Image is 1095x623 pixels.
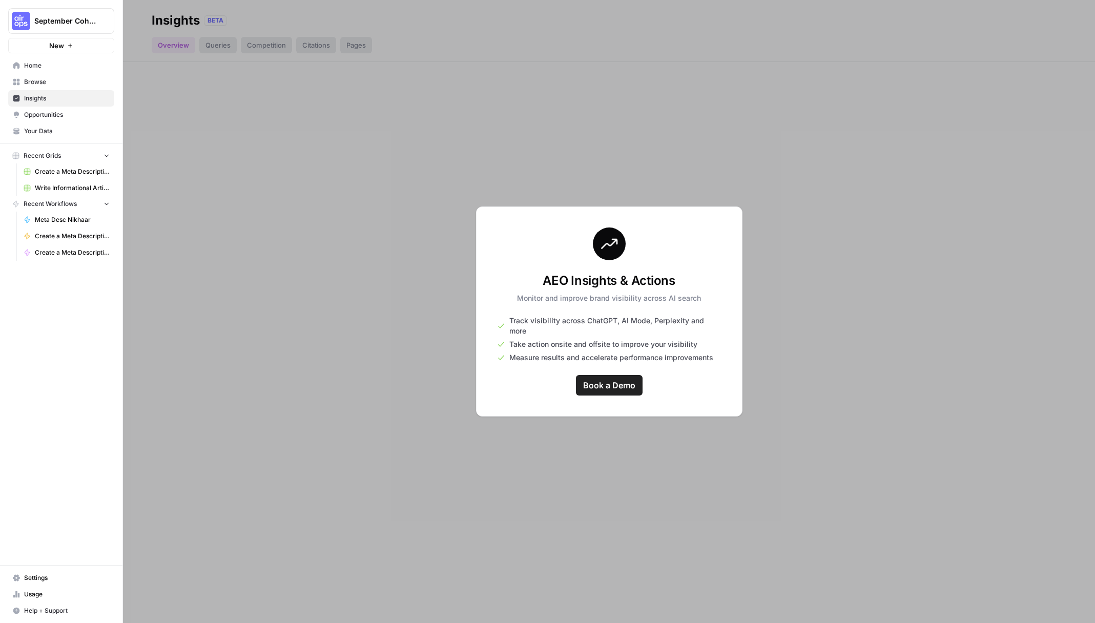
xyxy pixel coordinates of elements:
[19,228,114,244] a: Create a Meta Description ([PERSON_NAME])
[576,375,643,396] a: Book a Demo
[34,16,96,26] span: September Cohort
[24,151,61,160] span: Recent Grids
[35,183,110,193] span: Write Informational Article
[8,196,114,212] button: Recent Workflows
[8,107,114,123] a: Opportunities
[517,273,701,289] h3: AEO Insights & Actions
[24,94,110,103] span: Insights
[24,573,110,583] span: Settings
[24,77,110,87] span: Browse
[8,57,114,74] a: Home
[8,603,114,619] button: Help + Support
[8,8,114,34] button: Workspace: September Cohort
[509,339,697,349] span: Take action onsite and offsite to improve your visibility
[19,244,114,261] a: Create a Meta Description ([PERSON_NAME])
[8,586,114,603] a: Usage
[8,38,114,53] button: New
[8,123,114,139] a: Your Data
[8,90,114,107] a: Insights
[517,293,701,303] p: Monitor and improve brand visibility across AI search
[24,199,77,209] span: Recent Workflows
[19,212,114,228] a: Meta Desc Nikhaar
[509,352,713,363] span: Measure results and accelerate performance improvements
[24,110,110,119] span: Opportunities
[24,127,110,136] span: Your Data
[8,570,114,586] a: Settings
[24,590,110,599] span: Usage
[24,606,110,615] span: Help + Support
[35,232,110,241] span: Create a Meta Description ([PERSON_NAME])
[35,215,110,224] span: Meta Desc Nikhaar
[8,74,114,90] a: Browse
[8,148,114,163] button: Recent Grids
[19,180,114,196] a: Write Informational Article
[583,379,635,391] span: Book a Demo
[24,61,110,70] span: Home
[35,167,110,176] span: Create a Meta Description ([PERSON_NAME]
[509,316,721,336] span: Track visibility across ChatGPT, AI Mode, Perplexity and more
[35,248,110,257] span: Create a Meta Description ([PERSON_NAME])
[12,12,30,30] img: September Cohort Logo
[49,40,64,51] span: New
[19,163,114,180] a: Create a Meta Description ([PERSON_NAME]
